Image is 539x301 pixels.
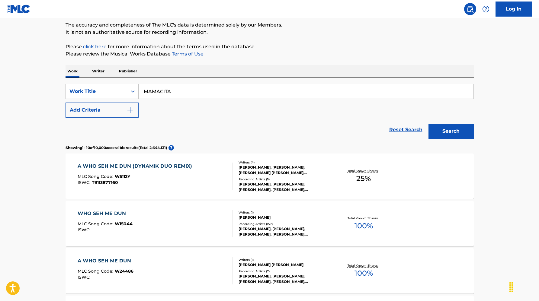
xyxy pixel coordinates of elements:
[78,274,92,280] span: ISWC :
[115,268,133,274] span: W24486
[66,65,79,78] p: Work
[239,274,330,284] div: [PERSON_NAME], [PERSON_NAME], [PERSON_NAME], [PERSON_NAME], [PERSON_NAME]
[506,278,516,296] div: Drag
[239,269,330,274] div: Recording Artists ( 7 )
[78,174,115,179] span: MLC Song Code :
[480,3,492,15] div: Help
[66,21,474,29] p: The accuracy and completeness of The MLC's data is determined solely by our Members.
[90,65,106,78] p: Writer
[239,262,330,268] div: [PERSON_NAME] [PERSON_NAME]
[239,182,330,192] div: [PERSON_NAME], [PERSON_NAME], [PERSON_NAME], [PERSON_NAME], [PERSON_NAME]
[92,180,118,185] span: T9113877160
[355,220,373,231] span: 100 %
[78,221,115,227] span: MLC Song Code :
[348,263,380,268] p: Total Known Shares:
[66,29,474,36] p: It is not an authoritative source for recording information.
[356,173,371,184] span: 25 %
[239,258,330,262] div: Writers ( 1 )
[239,226,330,237] div: [PERSON_NAME], [PERSON_NAME], [PERSON_NAME], [PERSON_NAME], [PERSON_NAME]
[168,145,174,150] span: ?
[239,165,330,176] div: [PERSON_NAME], [PERSON_NAME], [PERSON_NAME] [PERSON_NAME], [PERSON_NAME]
[78,163,195,170] div: A WHO SEH ME DUN (DYNAMIK DUO REMIX)
[239,210,330,215] div: Writers ( 1 )
[66,43,474,50] p: Please for more information about the terms used in the database.
[115,174,130,179] span: W5112Y
[78,180,92,185] span: ISWC :
[482,5,489,13] img: help
[117,65,139,78] p: Publisher
[239,215,330,220] div: [PERSON_NAME]
[496,2,532,17] a: Log In
[78,268,115,274] span: MLC Song Code :
[239,222,330,226] div: Recording Artists ( 157 )
[66,84,474,142] form: Search Form
[239,160,330,165] div: Writers ( 4 )
[66,145,167,150] p: Showing 1 - 10 of 10,000 accessible results (Total 2,644,131 )
[115,221,133,227] span: W15044
[355,268,373,279] span: 100 %
[348,216,380,220] p: Total Known Shares:
[78,227,92,233] span: ISWC :
[428,124,474,139] button: Search
[83,44,107,49] a: click here
[66,50,474,58] p: Please review the Musical Works Database
[348,169,380,173] p: Total Known Shares:
[171,51,204,57] a: Terms of Use
[69,88,124,95] div: Work Title
[66,103,139,118] button: Add Criteria
[127,106,134,114] img: 9d2ae6d4665cec9f34b9.svg
[467,5,474,13] img: search
[78,257,134,265] div: A WHO SEH ME DUN
[386,123,425,136] a: Reset Search
[66,201,474,246] a: WHO SEH ME DUNMLC Song Code:W15044ISWC:Writers (1)[PERSON_NAME]Recording Artists (157)[PERSON_NAM...
[509,272,539,301] iframe: Chat Widget
[66,154,474,199] a: A WHO SEH ME DUN (DYNAMIK DUO REMIX)MLC Song Code:W5112YISWC:T9113877160Writers (4)[PERSON_NAME],...
[464,3,476,15] a: Public Search
[78,210,133,217] div: WHO SEH ME DUN
[7,5,30,13] img: MLC Logo
[66,248,474,293] a: A WHO SEH ME DUNMLC Song Code:W24486ISWC:Writers (1)[PERSON_NAME] [PERSON_NAME]Recording Artists ...
[239,177,330,182] div: Recording Artists ( 5 )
